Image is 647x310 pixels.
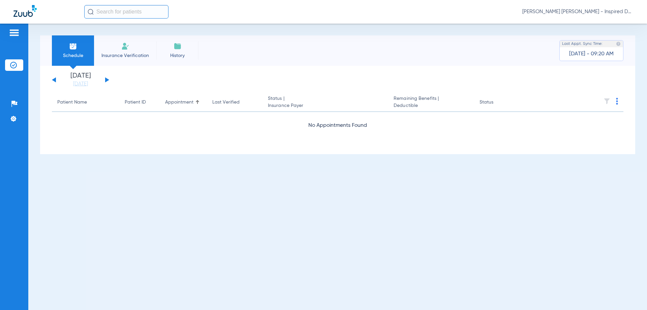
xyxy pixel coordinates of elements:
th: Status | [263,93,388,112]
img: filter.svg [604,98,610,105]
div: Patient Name [57,99,87,106]
div: Patient ID [125,99,154,106]
a: [DATE] [60,81,101,87]
div: No Appointments Found [52,121,623,130]
img: Manual Insurance Verification [121,42,129,50]
div: Last Verified [212,99,240,106]
span: [PERSON_NAME] [PERSON_NAME] - Inspired Dental [522,8,634,15]
div: Patient ID [125,99,146,106]
span: Deductible [394,102,468,109]
div: Appointment [165,99,202,106]
img: Search Icon [88,9,94,15]
img: Schedule [69,42,77,50]
div: Last Verified [212,99,257,106]
img: History [174,42,182,50]
img: group-dot-blue.svg [616,98,618,105]
span: Insurance Payer [268,102,383,109]
span: Last Appt. Sync Time: [562,40,603,47]
span: Loading [328,141,348,146]
th: Status [474,93,520,112]
iframe: Chat Widget [613,278,647,310]
img: last sync help info [616,41,621,46]
span: Schedule [57,52,89,59]
div: Appointment [165,99,193,106]
span: Insurance Verification [99,52,151,59]
span: History [161,52,193,59]
th: Remaining Benefits | [388,93,474,112]
img: hamburger-icon [9,29,20,37]
li: [DATE] [60,73,101,87]
input: Search for patients [84,5,168,19]
span: [DATE] - 09:20 AM [569,51,614,57]
img: Zuub Logo [13,5,37,17]
div: Patient Name [57,99,114,106]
